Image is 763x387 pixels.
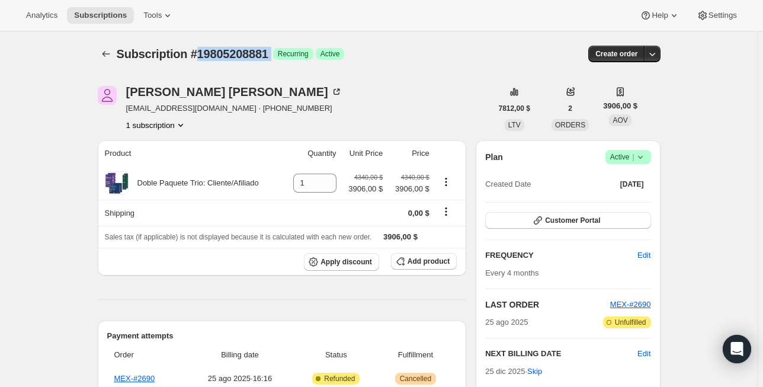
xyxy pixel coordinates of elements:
button: 2 [561,100,579,117]
span: Recurring [278,49,309,59]
span: Skip [527,366,542,378]
button: Product actions [437,175,456,188]
span: 3906,00 $ [603,100,637,112]
a: MEX-#2690 [114,374,155,383]
button: 7812,00 $ [492,100,537,117]
button: Edit [630,246,658,265]
img: product img [105,171,129,195]
span: 2 [568,104,572,113]
span: Status [298,349,374,361]
span: Settings [708,11,737,20]
button: Apply discount [304,253,379,271]
span: Edit [637,250,650,261]
h2: Plan [485,151,503,163]
a: MEX-#2690 [610,300,651,309]
button: Help [633,7,687,24]
button: [DATE] [613,176,651,193]
button: Add product [391,253,457,270]
h2: LAST ORDER [485,299,610,311]
span: Unfulfilled [615,318,646,327]
span: Fulfillment [381,349,450,361]
button: Settings [690,7,744,24]
span: Subscription #19805208881 [117,47,268,60]
span: Created Date [485,178,531,190]
span: | [632,152,634,162]
small: 4340,00 $ [401,174,429,181]
span: 3906,00 $ [383,232,418,241]
th: Product [98,140,283,167]
h2: Payment attempts [107,330,457,342]
span: Help [652,11,668,20]
span: Add product [408,257,450,266]
span: 3906,00 $ [348,183,383,195]
span: Every 4 months [485,268,538,277]
span: [EMAIL_ADDRESS][DOMAIN_NAME] · [PHONE_NUMBER] [126,103,342,114]
span: Apply discount [320,257,372,267]
span: [DATE] [620,180,644,189]
div: [PERSON_NAME] [PERSON_NAME] [126,86,342,98]
span: 7812,00 $ [499,104,530,113]
button: Shipping actions [437,205,456,218]
span: Cancelled [400,374,431,383]
button: Product actions [126,119,187,131]
span: 25 dic 2025 · [485,367,542,376]
span: silvia trejo [98,86,117,105]
span: 25 ago 2025 · 16:16 [189,373,291,385]
span: Refunded [324,374,355,383]
span: Sales tax (if applicable) is not displayed because it is calculated with each new order. [105,233,372,241]
h2: NEXT BILLING DATE [485,348,637,360]
button: Skip [520,362,549,381]
span: AOV [613,116,627,124]
span: Create order [595,49,637,59]
th: Price [386,140,433,167]
button: Customer Portal [485,212,650,229]
button: Analytics [19,7,65,24]
th: Quantity [283,140,340,167]
button: Edit [637,348,650,360]
button: Create order [588,46,645,62]
span: Active [320,49,340,59]
h2: FREQUENCY [485,250,637,261]
span: 3906,00 $ [390,183,429,195]
span: 0,00 $ [408,209,429,218]
small: 4340,00 $ [354,174,383,181]
span: LTV [508,121,521,129]
span: Analytics [26,11,57,20]
th: Unit Price [340,140,387,167]
span: Subscriptions [74,11,127,20]
button: Subscriptions [98,46,114,62]
th: Order [107,342,185,368]
span: ORDERS [555,121,585,129]
button: MEX-#2690 [610,299,651,311]
div: Doble Paquete Trio: Cliente/Afiliado [129,177,259,189]
span: Customer Portal [545,216,600,225]
button: Subscriptions [67,7,134,24]
span: Tools [143,11,162,20]
div: Open Intercom Messenger [723,335,751,363]
span: 25 ago 2025 [485,316,528,328]
th: Shipping [98,200,283,226]
span: Active [610,151,646,163]
span: Billing date [189,349,291,361]
button: Tools [136,7,181,24]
